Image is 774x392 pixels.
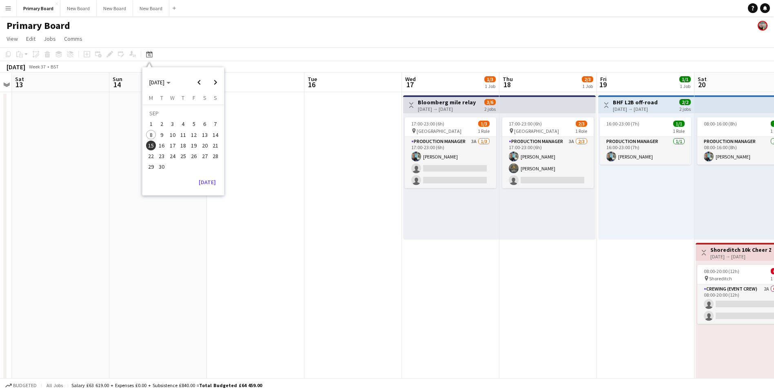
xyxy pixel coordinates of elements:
[14,80,24,89] span: 13
[51,64,59,70] div: BST
[582,83,593,89] div: 1 Job
[189,151,199,161] button: 26-09-2025
[178,119,188,129] span: 4
[156,130,167,140] button: 09-09-2025
[613,106,658,112] div: [DATE] → [DATE]
[211,151,220,161] span: 28
[411,121,444,127] span: 17:00-23:00 (6h)
[679,76,691,82] span: 1/1
[45,382,64,388] span: All jobs
[306,80,317,89] span: 16
[600,75,607,83] span: Fri
[405,75,416,83] span: Wed
[484,105,496,112] div: 2 jobs
[23,33,39,44] a: Edit
[210,151,221,161] button: 28-09-2025
[600,117,691,165] app-job-card: 16:00-23:00 (7h)1/11 RoleProduction manager1/116:00-23:00 (7h)[PERSON_NAME]
[710,253,771,260] div: [DATE] → [DATE]
[191,74,207,90] button: Previous month
[308,75,317,83] span: Tue
[673,128,685,134] span: 1 Role
[600,137,691,165] app-card-role: Production manager1/116:00-23:00 (7h)[PERSON_NAME]
[167,140,178,151] button: 17-09-2025
[680,83,690,89] div: 1 Job
[210,140,221,151] button: 21-09-2025
[146,75,174,90] button: Choose month and year
[200,151,210,161] span: 27
[200,130,210,140] span: 13
[64,35,82,42] span: Comms
[200,119,210,129] span: 6
[502,137,594,188] app-card-role: Production manager3A2/317:00-23:00 (6h)[PERSON_NAME][PERSON_NAME]
[404,80,416,89] span: 17
[203,94,206,101] span: S
[417,128,461,134] span: [GEOGRAPHIC_DATA]
[146,151,156,161] button: 22-09-2025
[189,130,199,140] span: 12
[156,140,167,151] button: 16-09-2025
[502,117,594,188] app-job-card: 17:00-23:00 (6h)2/3 [GEOGRAPHIC_DATA]1 RoleProduction manager3A2/317:00-23:00 (6h)[PERSON_NAME][P...
[167,151,178,161] button: 24-09-2025
[485,83,495,89] div: 1 Job
[484,76,496,82] span: 1/3
[167,130,178,140] button: 10-09-2025
[199,151,210,161] button: 27-09-2025
[178,140,189,151] button: 18-09-2025
[4,381,38,390] button: Budgeted
[13,383,37,388] span: Budgeted
[405,117,496,188] div: 17:00-23:00 (6h)1/3 [GEOGRAPHIC_DATA]1 RoleProduction manager3A1/317:00-23:00 (6h)[PERSON_NAME]
[199,140,210,151] button: 20-09-2025
[149,79,164,86] span: [DATE]
[111,80,122,89] span: 14
[61,33,86,44] a: Comms
[698,75,707,83] span: Sat
[704,121,737,127] span: 08:00-16:00 (8h)
[146,162,156,172] span: 29
[97,0,133,16] button: New Board
[418,99,476,106] h3: Bloomberg mile relay
[189,130,199,140] button: 12-09-2025
[679,105,691,112] div: 2 jobs
[599,80,607,89] span: 19
[478,121,490,127] span: 1/3
[210,130,221,140] button: 14-09-2025
[178,130,189,140] button: 11-09-2025
[478,128,490,134] span: 1 Role
[679,99,691,105] span: 2/2
[696,80,707,89] span: 20
[673,121,685,127] span: 1/1
[613,99,658,106] h3: BHF L2B off-road
[157,130,167,140] span: 9
[146,161,156,172] button: 29-09-2025
[178,141,188,150] span: 18
[146,151,156,161] span: 22
[113,75,122,83] span: Sun
[709,275,732,282] span: Shoreditch
[484,99,496,105] span: 3/6
[17,0,60,16] button: Primary Board
[199,382,262,388] span: Total Budgeted £64 459.00
[15,75,24,83] span: Sat
[576,121,587,127] span: 2/3
[7,20,70,32] h1: Primary Board
[710,246,771,253] h3: Shoreditch 10k Cheer Zone
[157,162,167,172] span: 30
[211,119,220,129] span: 7
[146,108,221,119] td: SEP
[503,75,513,83] span: Thu
[514,128,559,134] span: [GEOGRAPHIC_DATA]
[133,0,169,16] button: New Board
[146,119,156,129] button: 01-09-2025
[418,106,476,112] div: [DATE] → [DATE]
[199,130,210,140] button: 13-09-2025
[189,151,199,161] span: 26
[189,119,199,129] button: 05-09-2025
[168,151,177,161] span: 24
[211,141,220,150] span: 21
[167,119,178,129] button: 03-09-2025
[3,33,21,44] a: View
[168,130,177,140] span: 10
[157,119,167,129] span: 2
